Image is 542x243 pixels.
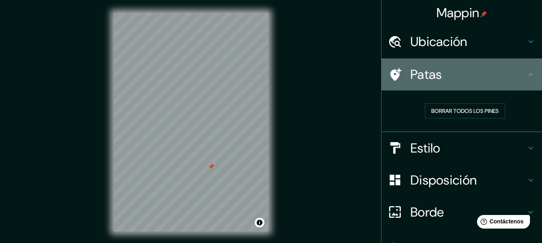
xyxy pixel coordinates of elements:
font: Mappin [436,4,479,21]
font: Borrar todos los pines [431,107,499,114]
canvas: Mapa [114,13,268,231]
font: Borde [410,204,444,221]
font: Ubicación [410,33,467,50]
div: Ubicación [382,26,542,58]
font: Disposición [410,172,477,189]
div: Disposición [382,164,542,196]
img: pin-icon.png [481,11,487,17]
div: Estilo [382,132,542,164]
div: Borde [382,196,542,228]
font: Patas [410,66,442,83]
button: Borrar todos los pines [425,103,505,118]
iframe: Lanzador de widgets de ayuda [471,212,533,234]
div: Patas [382,58,542,90]
font: Estilo [410,140,441,157]
button: Activar o desactivar atribución [255,218,264,227]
